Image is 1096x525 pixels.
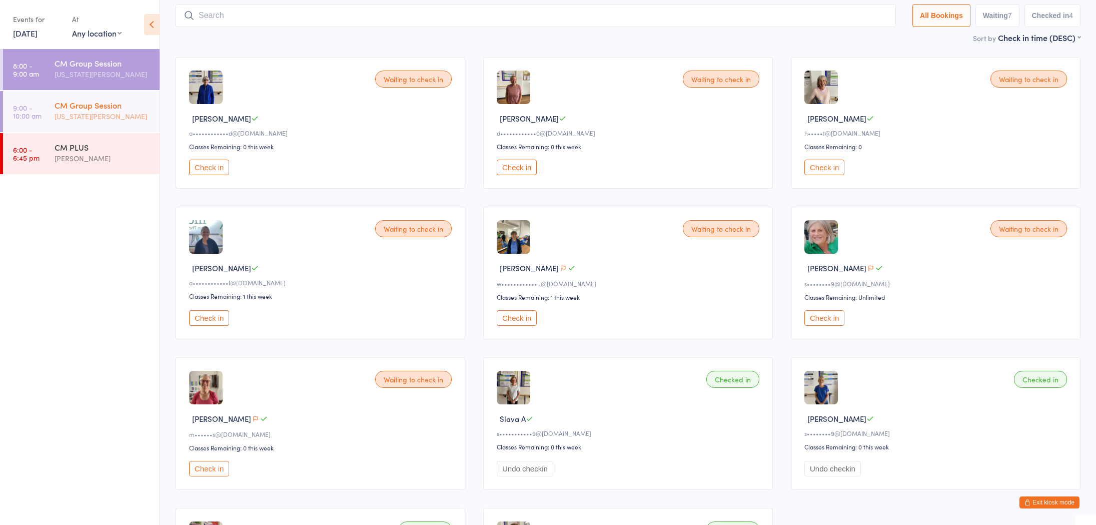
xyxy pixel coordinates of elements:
[706,371,759,388] div: Checked in
[998,32,1080,43] div: Check in time (DESC)
[55,58,151,69] div: CM Group Session
[990,220,1067,237] div: Waiting to check in
[1008,12,1012,20] div: 7
[973,33,996,43] label: Sort by
[497,442,762,451] div: Classes Remaining: 0 this week
[804,429,1070,437] div: s••••••••9@[DOMAIN_NAME]
[497,129,762,137] div: d••••••••••••0@[DOMAIN_NAME]
[55,100,151,111] div: CM Group Session
[912,4,970,27] button: All Bookings
[804,442,1070,451] div: Classes Remaining: 0 this week
[497,461,553,476] button: Undo checkin
[189,71,223,104] img: image1753653269.png
[804,461,861,476] button: Undo checkin
[3,49,160,90] a: 8:00 -9:00 amCM Group Session[US_STATE][PERSON_NAME]
[3,91,160,132] a: 9:00 -10:00 amCM Group Session[US_STATE][PERSON_NAME]
[804,371,838,404] img: image1729465915.png
[497,160,537,175] button: Check in
[375,220,452,237] div: Waiting to check in
[807,263,866,273] span: [PERSON_NAME]
[497,293,762,301] div: Classes Remaining: 1 this week
[683,220,759,237] div: Waiting to check in
[13,11,62,28] div: Events for
[13,62,39,78] time: 8:00 - 9:00 am
[1069,12,1073,20] div: 4
[189,160,229,175] button: Check in
[55,111,151,122] div: [US_STATE][PERSON_NAME]
[189,461,229,476] button: Check in
[804,310,844,326] button: Check in
[13,28,38,39] a: [DATE]
[189,220,223,254] img: image1729560416.png
[500,113,559,124] span: [PERSON_NAME]
[189,310,229,326] button: Check in
[375,371,452,388] div: Waiting to check in
[189,371,223,404] img: image1729465645.png
[375,71,452,88] div: Waiting to check in
[497,371,530,404] img: image1757032912.png
[807,413,866,424] span: [PERSON_NAME]
[497,142,762,151] div: Classes Remaining: 0 this week
[804,160,844,175] button: Check in
[1019,496,1079,508] button: Exit kiosk mode
[189,129,455,137] div: a••••••••••••d@[DOMAIN_NAME]
[55,142,151,153] div: CM PLUS
[500,263,559,273] span: [PERSON_NAME]
[72,11,122,28] div: At
[804,71,838,104] img: image1730767684.png
[497,71,530,104] img: image1729465896.png
[990,71,1067,88] div: Waiting to check in
[192,263,251,273] span: [PERSON_NAME]
[497,279,762,288] div: w••••••••••••u@[DOMAIN_NAME]
[804,293,1070,301] div: Classes Remaining: Unlimited
[804,129,1070,137] div: h•••••t@[DOMAIN_NAME]
[176,4,896,27] input: Search
[500,413,526,424] span: Slava A
[13,104,42,120] time: 9:00 - 10:00 am
[189,292,455,300] div: Classes Remaining: 1 this week
[3,133,160,174] a: 6:00 -6:45 pmCM PLUS[PERSON_NAME]
[497,429,762,437] div: s•••••••••••9@[DOMAIN_NAME]
[189,443,455,452] div: Classes Remaining: 0 this week
[497,310,537,326] button: Check in
[189,278,455,287] div: a••••••••••••l@[DOMAIN_NAME]
[13,146,40,162] time: 6:00 - 6:45 pm
[55,153,151,164] div: [PERSON_NAME]
[72,28,122,39] div: Any location
[55,69,151,80] div: [US_STATE][PERSON_NAME]
[189,142,455,151] div: Classes Remaining: 0 this week
[192,113,251,124] span: [PERSON_NAME]
[1014,371,1067,388] div: Checked in
[497,220,530,254] img: image1729211536.png
[804,279,1070,288] div: s••••••••9@[DOMAIN_NAME]
[804,220,838,254] img: image1752489320.png
[804,142,1070,151] div: Classes Remaining: 0
[189,430,455,438] div: m••••••s@[DOMAIN_NAME]
[192,413,251,424] span: [PERSON_NAME]
[1024,4,1081,27] button: Checked in4
[807,113,866,124] span: [PERSON_NAME]
[683,71,759,88] div: Waiting to check in
[975,4,1019,27] button: Waiting7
